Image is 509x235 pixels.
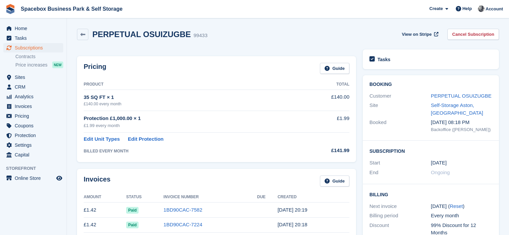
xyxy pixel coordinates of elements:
[5,4,15,14] img: stora-icon-8386f47178a22dfd0bd8f6a31ec36ba5ce8667c1dd55bd0f319d3a0aa187defe.svg
[277,192,349,203] th: Created
[300,111,349,133] td: £1.99
[300,79,349,90] th: Total
[84,94,300,101] div: 35 SQ FT × 1
[431,212,493,220] div: Every month
[369,147,492,154] h2: Subscription
[3,102,63,111] a: menu
[164,222,202,227] a: 1BD90CAC-7224
[84,122,300,129] div: £1.99 every month
[3,43,63,52] a: menu
[15,102,55,111] span: Invoices
[431,102,483,116] a: Self-Storage Aston, [GEOGRAPHIC_DATA]
[300,147,349,154] div: £141.99
[92,30,191,39] h2: PERPETUAL OSUIZUGBE
[15,24,55,33] span: Home
[15,33,55,43] span: Tasks
[3,140,63,150] a: menu
[15,173,55,183] span: Online Store
[3,92,63,101] a: menu
[15,53,63,60] a: Contracts
[3,150,63,159] a: menu
[369,92,431,100] div: Customer
[52,62,63,68] div: NEW
[126,207,139,214] span: Paid
[126,192,164,203] th: Status
[399,29,440,40] a: View on Stripe
[377,56,391,63] h2: Tasks
[277,222,307,227] time: 2025-07-31 19:18:13 UTC
[15,73,55,82] span: Sites
[15,43,55,52] span: Subscriptions
[15,61,63,69] a: Price increases NEW
[193,32,207,39] div: 99433
[84,148,300,154] div: BILLED EVERY MONTH
[369,159,431,167] div: Start
[84,115,300,122] div: Protection £1,000.00 × 1
[15,111,55,121] span: Pricing
[320,175,349,187] a: Guide
[3,131,63,140] a: menu
[478,5,485,12] img: SUDIPTA VIRMANI
[3,82,63,92] a: menu
[369,102,431,117] div: Site
[164,192,257,203] th: Invoice Number
[84,175,110,187] h2: Invoices
[84,63,106,74] h2: Pricing
[6,165,67,172] span: Storefront
[3,111,63,121] a: menu
[462,5,472,12] span: Help
[84,79,300,90] th: Product
[431,203,493,210] div: [DATE] ( )
[431,169,450,175] span: Ongoing
[431,93,492,99] a: PERPETUAL OSUIZUGBE
[277,207,307,213] time: 2025-08-31 19:19:06 UTC
[431,159,447,167] time: 2025-07-30 23:00:00 UTC
[429,5,443,12] span: Create
[84,203,126,218] td: £1.42
[3,24,63,33] a: menu
[369,203,431,210] div: Next invoice
[300,90,349,111] td: £140.00
[15,121,55,130] span: Coupons
[126,222,139,228] span: Paid
[84,217,126,232] td: £1.42
[55,174,63,182] a: Preview store
[369,119,431,133] div: Booked
[257,192,277,203] th: Due
[3,73,63,82] a: menu
[15,140,55,150] span: Settings
[3,173,63,183] a: menu
[450,203,463,209] a: Reset
[320,63,349,74] a: Guide
[15,92,55,101] span: Analytics
[15,150,55,159] span: Capital
[447,29,499,40] a: Cancel Subscription
[84,192,126,203] th: Amount
[3,121,63,130] a: menu
[431,126,493,133] div: Backoffice ([PERSON_NAME])
[128,135,164,143] a: Edit Protection
[431,119,493,126] div: [DATE] 08:18 PM
[486,6,503,12] span: Account
[164,207,202,213] a: 1BD90CAC-7582
[369,212,431,220] div: Billing period
[369,82,492,87] h2: Booking
[15,131,55,140] span: Protection
[402,31,432,38] span: View on Stripe
[18,3,125,14] a: Spacebox Business Park & Self Storage
[84,135,120,143] a: Edit Unit Types
[84,101,300,107] div: £140.00 every month
[15,62,48,68] span: Price increases
[369,169,431,177] div: End
[15,82,55,92] span: CRM
[3,33,63,43] a: menu
[369,191,492,198] h2: Billing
